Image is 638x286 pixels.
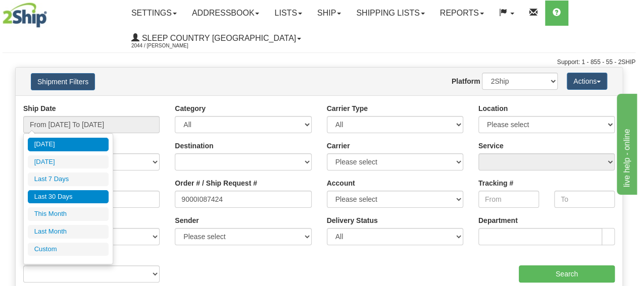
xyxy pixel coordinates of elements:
li: Custom [28,243,109,256]
label: Carrier Type [327,103,368,113]
button: Actions [567,73,607,90]
button: Shipment Filters [31,73,95,90]
a: Lists [267,1,309,26]
a: Reports [432,1,492,26]
input: Search [519,265,615,282]
input: To [554,191,615,208]
li: [DATE] [28,138,109,151]
label: Tracking # [478,178,513,188]
label: Platform [452,76,480,86]
li: Last Month [28,225,109,239]
label: Service [478,141,504,151]
label: Delivery Status [327,215,378,225]
li: Last 30 Days [28,190,109,204]
label: Order # / Ship Request # [175,178,257,188]
label: Category [175,103,206,113]
img: logo2044.jpg [3,3,47,28]
label: Department [478,215,518,225]
a: Addressbook [184,1,267,26]
span: Sleep Country [GEOGRAPHIC_DATA] [139,34,296,42]
div: live help - online [8,6,93,18]
label: Carrier [327,141,350,151]
a: Sleep Country [GEOGRAPHIC_DATA] 2044 / [PERSON_NAME] [124,26,309,51]
label: Account [327,178,355,188]
li: This Month [28,207,109,221]
li: [DATE] [28,155,109,169]
span: 2044 / [PERSON_NAME] [131,41,207,51]
label: Ship Date [23,103,56,113]
div: Support: 1 - 855 - 55 - 2SHIP [3,58,635,67]
a: Shipping lists [349,1,432,26]
iframe: chat widget [615,91,637,194]
label: Location [478,103,508,113]
label: Destination [175,141,213,151]
a: Ship [310,1,349,26]
input: From [478,191,539,208]
a: Settings [124,1,184,26]
label: Sender [175,215,199,225]
li: Last 7 Days [28,173,109,186]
